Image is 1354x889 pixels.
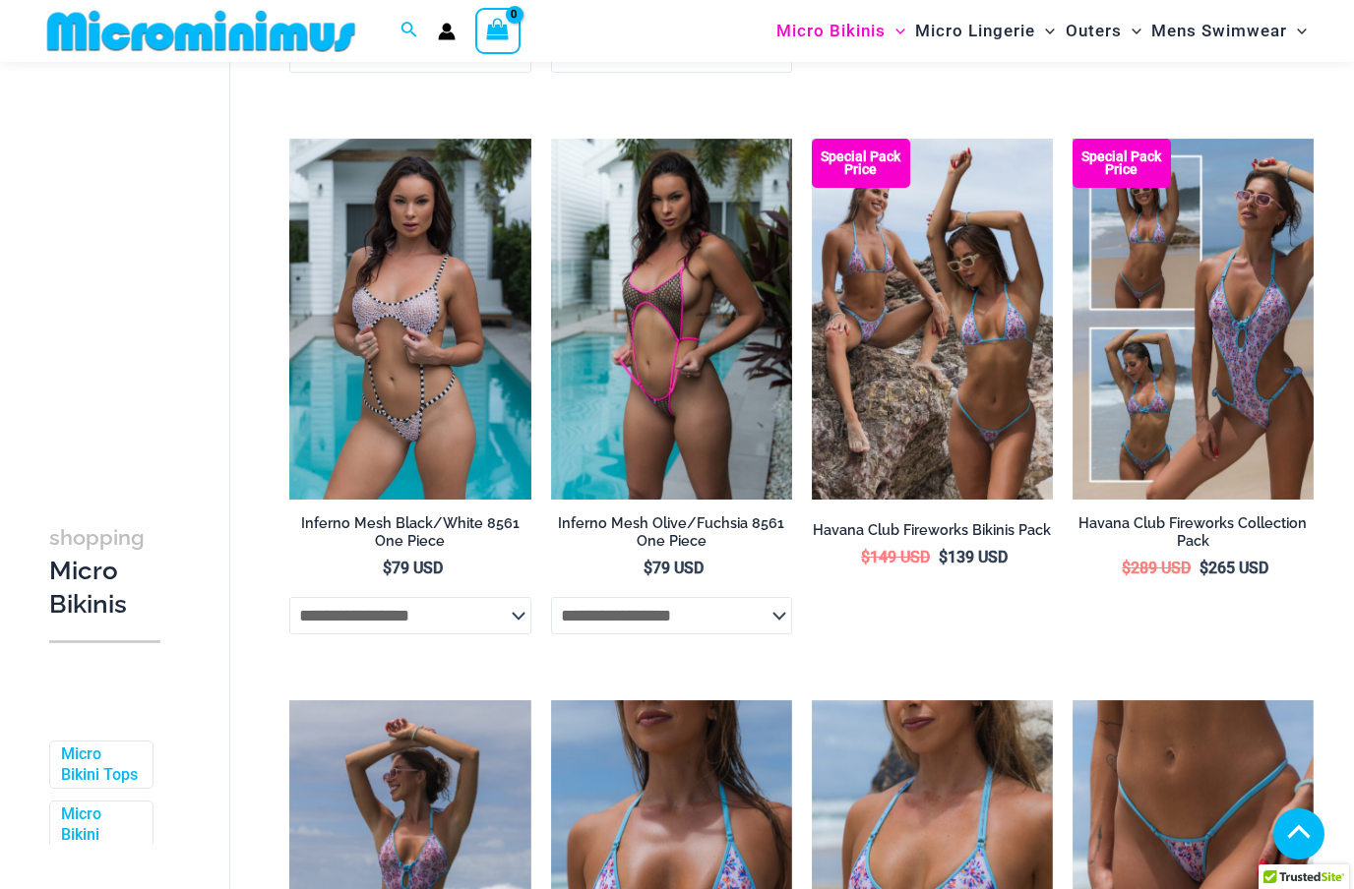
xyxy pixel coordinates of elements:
[49,66,226,459] iframe: TrustedSite Certified
[383,559,392,577] span: $
[939,548,948,566] span: $
[49,520,160,621] h3: Micro Bikinis
[383,559,443,577] bdi: 79 USD
[644,559,652,577] span: $
[289,514,530,559] a: Inferno Mesh Black/White 8561 One Piece
[551,514,792,559] a: Inferno Mesh Olive/Fuchsia 8561 One Piece
[400,19,418,43] a: Search icon link
[438,23,456,40] a: Account icon link
[812,150,910,176] b: Special Pack Price
[1122,559,1191,577] bdi: 289 USD
[289,514,530,551] h2: Inferno Mesh Black/White 8561 One Piece
[1073,514,1314,559] a: Havana Club Fireworks Collection Pack
[861,548,930,566] bdi: 149 USD
[769,3,1315,59] nav: Site Navigation
[776,6,886,56] span: Micro Bikinis
[1073,514,1314,551] h2: Havana Club Fireworks Collection Pack
[61,744,138,786] a: Micro Bikini Tops
[1287,6,1307,56] span: Menu Toggle
[1200,559,1268,577] bdi: 265 USD
[1146,6,1312,56] a: Mens SwimwearMenu ToggleMenu Toggle
[39,9,363,53] img: MM SHOP LOGO FLAT
[49,525,145,550] span: shopping
[812,521,1053,540] h2: Havana Club Fireworks Bikinis Pack
[1035,6,1055,56] span: Menu Toggle
[939,548,1008,566] bdi: 139 USD
[1066,6,1122,56] span: Outers
[1151,6,1287,56] span: Mens Swimwear
[812,139,1053,501] a: Bikini Pack Havana Club Fireworks 312 Tri Top 451 Thong 05Havana Club Fireworks 312 Tri Top 451 T...
[1122,559,1131,577] span: $
[551,139,792,501] img: Inferno Mesh Olive Fuchsia 8561 One Piece 02
[1073,139,1314,501] a: Collection Pack (1) Havana Club Fireworks 820 One Piece Monokini 08Havana Club Fireworks 820 One ...
[1073,150,1171,176] b: Special Pack Price
[289,139,530,501] img: Inferno Mesh Black White 8561 One Piece 05
[551,514,792,551] h2: Inferno Mesh Olive/Fuchsia 8561 One Piece
[61,805,138,866] a: Micro Bikini Bottoms
[861,548,870,566] span: $
[1200,559,1208,577] span: $
[1122,6,1141,56] span: Menu Toggle
[886,6,905,56] span: Menu Toggle
[1061,6,1146,56] a: OutersMenu ToggleMenu Toggle
[644,559,704,577] bdi: 79 USD
[915,6,1035,56] span: Micro Lingerie
[475,8,521,53] a: View Shopping Cart, empty
[1073,139,1314,501] img: Collection Pack (1)
[771,6,910,56] a: Micro BikinisMenu ToggleMenu Toggle
[910,6,1060,56] a: Micro LingerieMenu ToggleMenu Toggle
[812,139,1053,501] img: Bikini Pack
[289,139,530,501] a: Inferno Mesh Black White 8561 One Piece 05Inferno Mesh Black White 8561 One Piece 08Inferno Mesh ...
[551,139,792,501] a: Inferno Mesh Olive Fuchsia 8561 One Piece 02Inferno Mesh Olive Fuchsia 8561 One Piece 07Inferno M...
[812,521,1053,547] a: Havana Club Fireworks Bikinis Pack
